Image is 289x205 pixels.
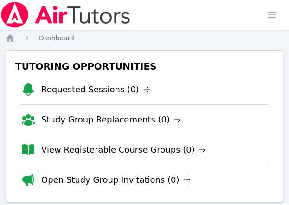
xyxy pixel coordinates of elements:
[41,143,206,156] a: View Registerable Course Groups (0)
[39,33,74,43] a: Dashboard
[39,34,74,42] span: Dashboard
[41,173,191,186] a: Open Study Group Invitations (0)
[41,113,181,126] a: Study Group Replacements (0)
[6,33,283,43] nav: Breadcrumb
[41,83,150,96] a: Requested Sessions (0)
[13,58,276,75] h3: Tutoring Opportunities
